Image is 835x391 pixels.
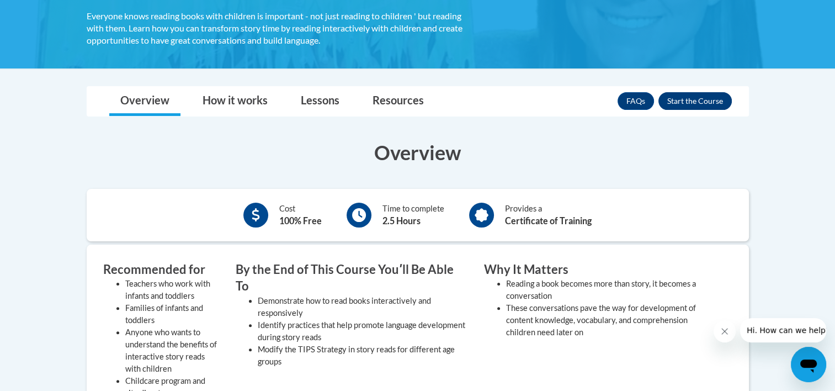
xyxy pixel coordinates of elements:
[109,87,180,116] a: Overview
[258,344,467,368] li: Modify the TIPS Strategy in story reads for different age groups
[87,139,749,166] h3: Overview
[658,92,732,110] button: Enroll
[87,10,467,46] div: Everyone knows reading books with children is important - not just reading to children ' but read...
[192,87,279,116] a: How it works
[791,347,826,382] iframe: Button to launch messaging window
[103,261,219,278] h3: Recommended for
[506,302,716,339] li: These conversations pave the way for development of content knowledge, vocabulary, and comprehens...
[258,295,467,319] li: Demonstrate how to read books interactively and responsively
[290,87,350,116] a: Lessons
[125,326,219,375] li: Anyone who wants to understand the benefits of interactive story reads with children
[279,215,322,226] b: 100% Free
[125,278,219,302] li: Teachers who work with infants and toddlers
[361,87,435,116] a: Resources
[125,302,219,326] li: Families of infants and toddlers
[506,278,716,302] li: Reading a book becomes more than story, it becomes a conversation
[279,203,322,228] div: Cost
[7,8,89,17] span: Hi. How can we help?
[714,320,736,342] iframe: Close message
[505,203,592,228] div: Provides a
[236,261,467,295] h3: By the End of This Course Youʹll Be Able To
[484,261,716,278] h3: Why It Matters
[618,92,654,110] a: FAQs
[505,215,592,226] b: Certificate of Training
[258,319,467,344] li: Identify practices that help promote language development during story reads
[382,215,421,226] b: 2.5 Hours
[740,318,826,342] iframe: Message from company
[382,203,444,228] div: Time to complete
